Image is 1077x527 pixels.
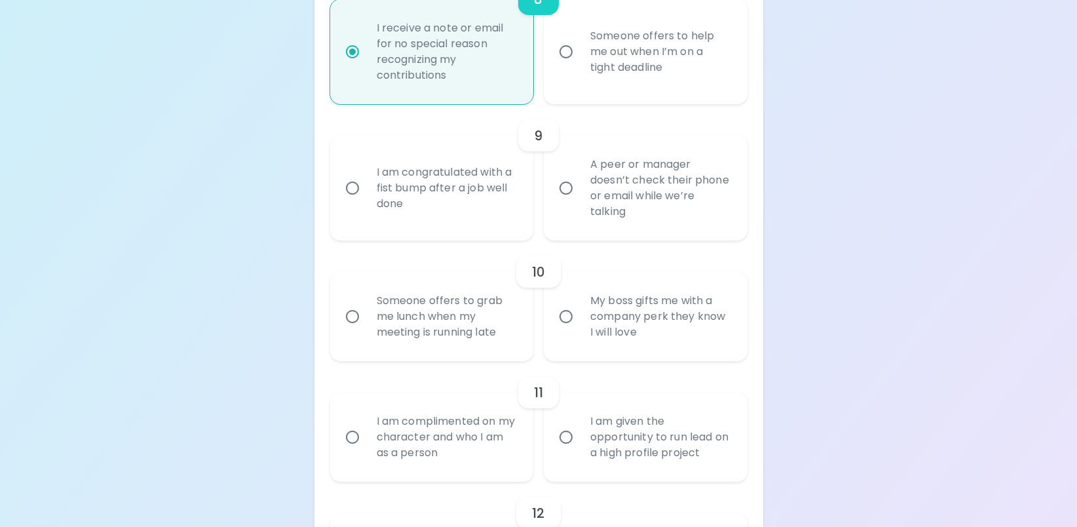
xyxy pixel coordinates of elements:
div: I am congratulated with a fist bump after a job well done [366,149,527,227]
div: A peer or manager doesn’t check their phone or email while we’re talking [580,141,740,235]
h6: 10 [532,262,545,283]
div: choice-group-check [330,104,747,241]
div: I receive a note or email for no special reason recognizing my contributions [366,5,527,99]
div: choice-group-check [330,361,747,482]
div: I am given the opportunity to run lead on a high profile project [580,398,740,477]
div: I am complimented on my character and who I am as a person [366,398,527,477]
h6: 11 [534,382,543,403]
h6: 9 [534,125,542,146]
h6: 12 [532,503,544,524]
div: Someone offers to grab me lunch when my meeting is running late [366,277,527,356]
div: choice-group-check [330,241,747,361]
div: My boss gifts me with a company perk they know I will love [580,277,740,356]
div: Someone offers to help me out when I’m on a tight deadline [580,12,740,91]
